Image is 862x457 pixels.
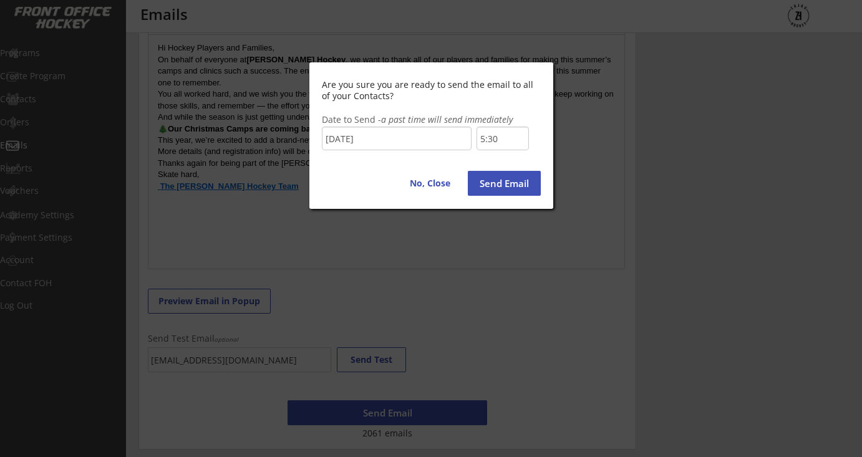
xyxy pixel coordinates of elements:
input: 9/15/2025 [322,127,472,150]
button: No, Close [402,171,459,196]
button: Send Email [468,171,541,196]
em: a past time will send immediately [381,113,513,125]
div: Date to Send - [322,115,540,124]
div: Are you sure you are ready to send the email to all of your Contacts? [322,79,541,102]
input: 12:00 [477,127,529,150]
